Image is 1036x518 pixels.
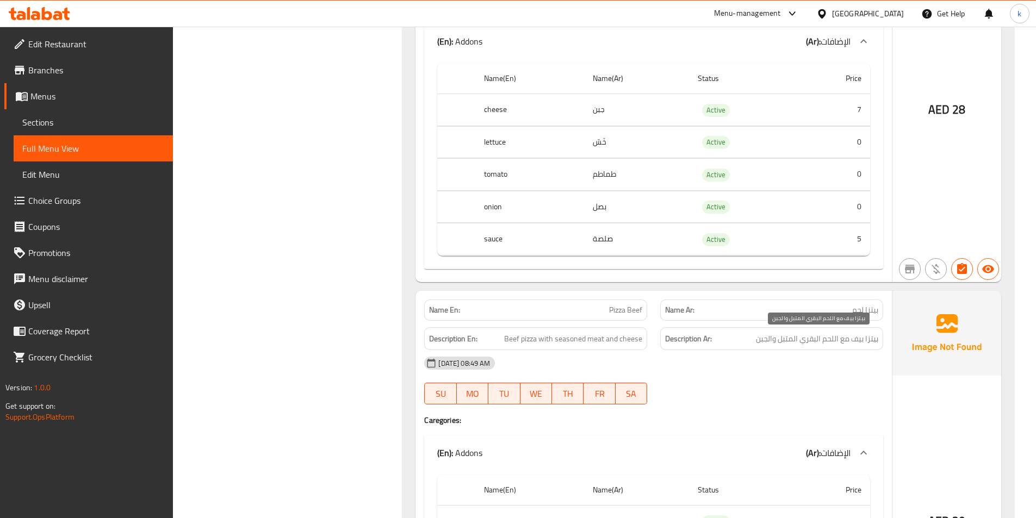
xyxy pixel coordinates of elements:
a: Edit Restaurant [4,31,173,57]
a: Upsell [4,292,173,318]
span: MO [461,386,484,402]
b: (En): [437,445,453,461]
span: WE [525,386,548,402]
td: 5 [797,223,870,255]
span: SA [620,386,643,402]
button: Not branch specific item [899,258,921,280]
span: TU [493,386,516,402]
span: TH [556,386,579,402]
button: Purchased item [925,258,947,280]
td: جبن [584,94,689,126]
span: Get support on: [5,399,55,413]
span: Coverage Report [28,324,164,338]
span: Active [702,168,730,181]
th: Name(Ar) [584,63,689,94]
span: Version: [5,380,32,395]
td: صلصة [584,223,689,255]
td: 0 [797,126,870,158]
span: Choice Groups [28,194,164,207]
span: Menu disclaimer [28,272,164,285]
th: Price [797,475,870,505]
span: Active [702,136,730,148]
img: Ae5nvW7+0k+MAAAAAElFTkSuQmCC [892,291,1001,376]
button: Has choices [951,258,973,280]
th: tomato [475,159,584,191]
a: Choice Groups [4,188,173,214]
h4: Caregories: [424,415,883,426]
span: k [1018,8,1021,20]
strong: Description Ar: [665,332,712,346]
div: Active [702,104,730,117]
th: Name(En) [475,475,584,505]
span: Edit Menu [22,168,164,181]
span: الإضافات [821,445,851,461]
table: choices table [437,63,870,256]
span: Sections [22,116,164,129]
span: 1.0.0 [34,380,51,395]
span: [DATE] 08:49 AM [434,358,494,369]
b: (Ar): [806,33,821,49]
a: Support.OpsPlatform [5,410,75,424]
a: Branches [4,57,173,83]
span: Edit Restaurant [28,38,164,51]
span: بيتزا لحم [852,304,878,316]
button: MO [457,383,488,404]
span: بيتزا بيف مع اللحم البقري المتبل والجبن [756,332,878,346]
span: SU [429,386,452,402]
div: Active [702,136,730,149]
a: Grocery Checklist [4,344,173,370]
th: Status [689,63,797,94]
a: Menus [4,83,173,109]
span: FR [588,386,611,402]
a: Edit Menu [14,161,173,188]
th: Name(Ar) [584,475,689,505]
span: Full Menu View [22,142,164,155]
span: Active [702,233,730,246]
td: 0 [797,159,870,191]
span: Grocery Checklist [28,351,164,364]
p: Addons [437,35,482,48]
strong: Name En: [429,304,460,316]
th: onion [475,191,584,223]
th: lettuce [475,126,584,158]
th: Price [797,63,870,94]
th: cheese [475,94,584,126]
a: Sections [14,109,173,135]
a: Coverage Report [4,318,173,344]
th: Name(En) [475,63,584,94]
span: Beef pizza with seasoned meat and cheese [504,332,642,346]
a: Full Menu View [14,135,173,161]
p: Addons [437,446,482,459]
td: 7 [797,94,870,126]
th: sauce [475,223,584,255]
button: SA [616,383,647,404]
strong: Description En: [429,332,477,346]
button: FR [584,383,615,404]
td: بصل [584,191,689,223]
strong: Name Ar: [665,304,694,316]
div: (En): Addons(Ar):الإضافات [424,435,883,470]
span: Promotions [28,246,164,259]
button: TH [552,383,584,404]
td: 0 [797,191,870,223]
td: طماطم [584,159,689,191]
button: WE [520,383,552,404]
button: Available [977,258,999,280]
b: (En): [437,33,453,49]
div: (En): Addons(Ar):الإضافات [424,24,883,59]
button: TU [488,383,520,404]
span: AED [928,99,950,120]
div: Menu-management [714,7,781,20]
span: Active [702,104,730,116]
span: Branches [28,64,164,77]
span: Active [702,201,730,213]
a: Coupons [4,214,173,240]
a: Promotions [4,240,173,266]
span: 28 [952,99,965,120]
b: (Ar): [806,445,821,461]
span: Pizza Beef [609,304,642,316]
a: Menu disclaimer [4,266,173,292]
span: Menus [30,90,164,103]
span: الإضافات [821,33,851,49]
td: خَسّ [584,126,689,158]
